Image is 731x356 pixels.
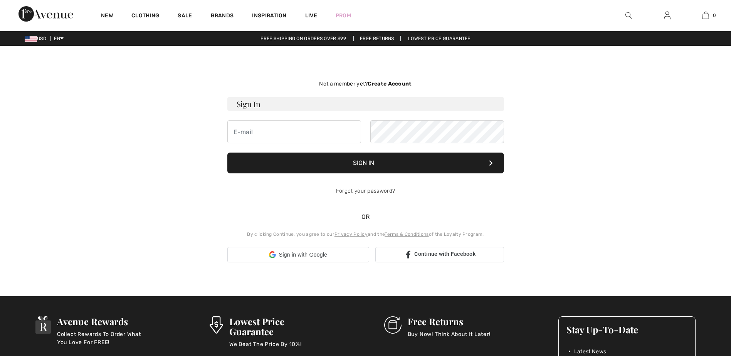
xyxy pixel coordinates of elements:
span: OR [358,212,374,222]
img: Free Returns [384,316,402,334]
a: Clothing [131,12,159,20]
div: Not a member yet? [227,80,504,88]
img: US Dollar [25,36,37,42]
a: Privacy Policy [334,232,368,237]
a: Forgot your password? [336,188,395,194]
span: Latest News [574,348,606,356]
div: By clicking Continue, you agree to our and the of the Loyalty Program. [227,231,504,238]
div: Sign in with Google [227,247,369,262]
a: Brands [211,12,234,20]
span: Inspiration [252,12,286,20]
a: Terms & Conditions [385,232,429,237]
a: New [101,12,113,20]
h3: Lowest Price Guarantee [229,316,326,336]
img: Avenue Rewards [35,316,51,334]
a: Lowest Price Guarantee [402,36,477,41]
strong: Create Account [368,81,412,87]
span: Sign in with Google [279,251,327,259]
h3: Free Returns [408,316,491,326]
span: EN [54,36,64,41]
span: Continue with Facebook [414,251,476,257]
p: Buy Now! Think About It Later! [408,330,491,346]
img: 1ère Avenue [18,6,73,22]
a: Prom [336,12,351,20]
a: Free Returns [353,36,401,41]
a: Continue with Facebook [375,247,504,262]
a: Sale [178,12,192,20]
a: Live [305,12,317,20]
p: We Beat The Price By 10%! [229,340,326,356]
a: Free shipping on orders over $99 [254,36,352,41]
h3: Stay Up-To-Date [566,324,687,334]
input: E-mail [227,120,361,143]
img: Lowest Price Guarantee [210,316,223,334]
h3: Avenue Rewards [57,316,151,326]
span: USD [25,36,49,41]
h3: Sign In [227,97,504,111]
button: Sign In [227,153,504,173]
p: Collect Rewards To Order What You Love For FREE! [57,330,151,346]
